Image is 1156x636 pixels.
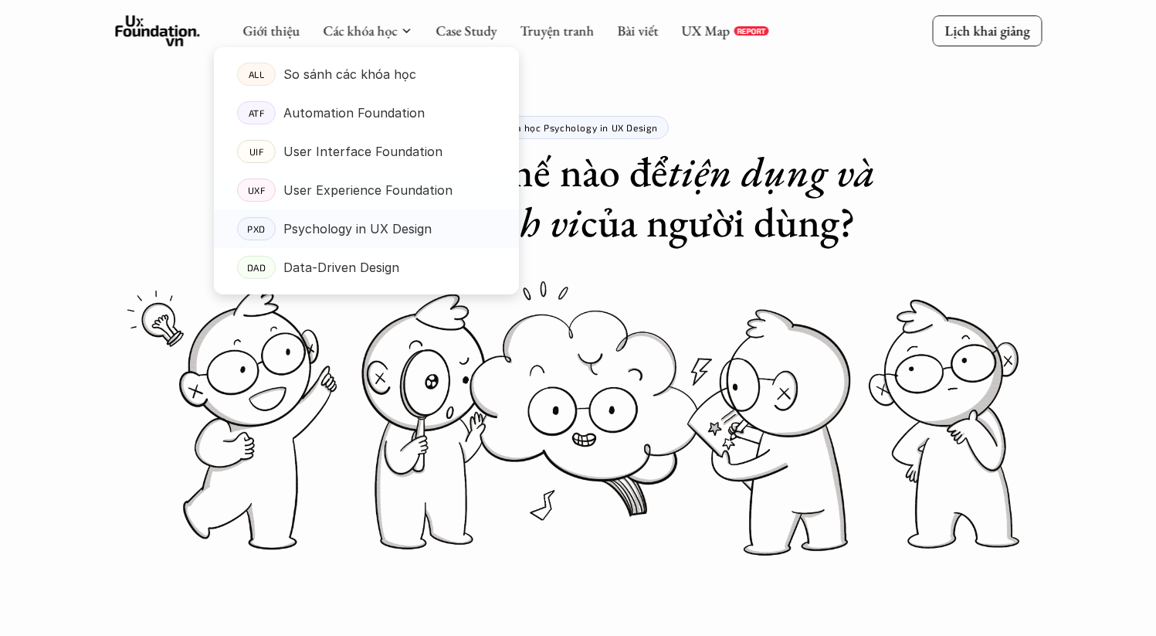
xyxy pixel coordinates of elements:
h1: Nên thiết kế thế nào để của người dùng? [270,147,887,247]
a: REPORT [734,26,768,36]
a: UXFUser Experience Foundation [214,171,519,209]
a: Case Study [436,22,497,39]
p: Lịch khai giảng [944,22,1029,39]
p: User Experience Foundation [283,179,453,202]
p: UXF [247,185,265,196]
p: So sánh các khóa học [283,63,416,86]
p: Khóa học Psychology in UX Design [498,122,658,133]
p: PXD [247,223,266,234]
a: UX Map [681,22,730,39]
a: Lịch khai giảng [932,15,1042,46]
p: ATF [248,107,264,118]
a: Giới thiệu [242,22,300,39]
p: User Interface Foundation [283,140,442,163]
p: Psychology in UX Design [283,217,432,240]
a: ATFAutomation Foundation [214,94,519,132]
a: Truyện tranh [520,22,594,39]
a: UIFUser Interface Foundation [214,132,519,171]
a: PXDPsychology in UX Design [214,209,519,248]
p: ALL [248,69,264,80]
p: DAD [246,262,266,273]
p: UIF [249,146,263,157]
p: Automation Foundation [283,101,425,124]
p: Data-Driven Design [283,256,399,279]
a: Các khóa học [323,22,397,39]
a: Bài viết [617,22,658,39]
p: REPORT [737,26,765,36]
a: DADData-Driven Design [214,248,519,287]
a: ALLSo sánh các khóa học [214,55,519,94]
